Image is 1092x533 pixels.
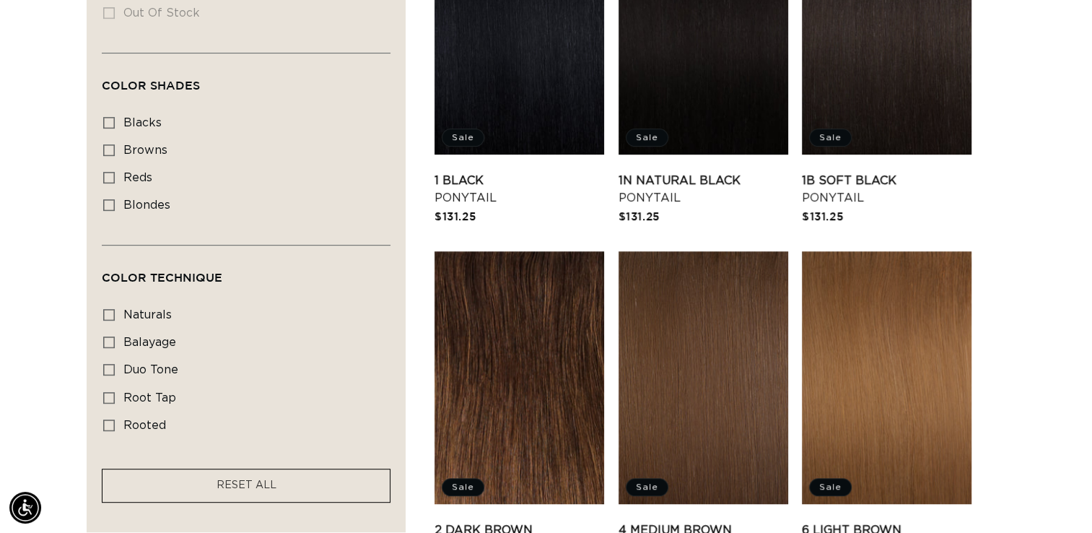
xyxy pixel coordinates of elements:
[102,79,200,92] span: Color Shades
[802,172,971,207] a: 1B Soft Black Ponytail
[434,172,604,207] a: 1 Black Ponytail
[123,117,162,129] span: blacks
[123,392,176,404] span: root tap
[123,337,176,348] span: balayage
[619,172,788,207] a: 1N Natural Black Ponytail
[123,364,178,376] span: duo tone
[123,420,166,431] span: rooted
[123,172,152,183] span: reds
[102,53,390,105] summary: Color Shades (0 selected)
[9,492,41,524] div: Accessibility Menu
[102,246,390,298] summary: Color Technique (0 selected)
[123,199,170,211] span: blondes
[102,271,222,284] span: Color Technique
[123,309,172,321] span: naturals
[217,477,276,495] a: RESET ALL
[123,144,167,156] span: browns
[217,480,276,490] span: RESET ALL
